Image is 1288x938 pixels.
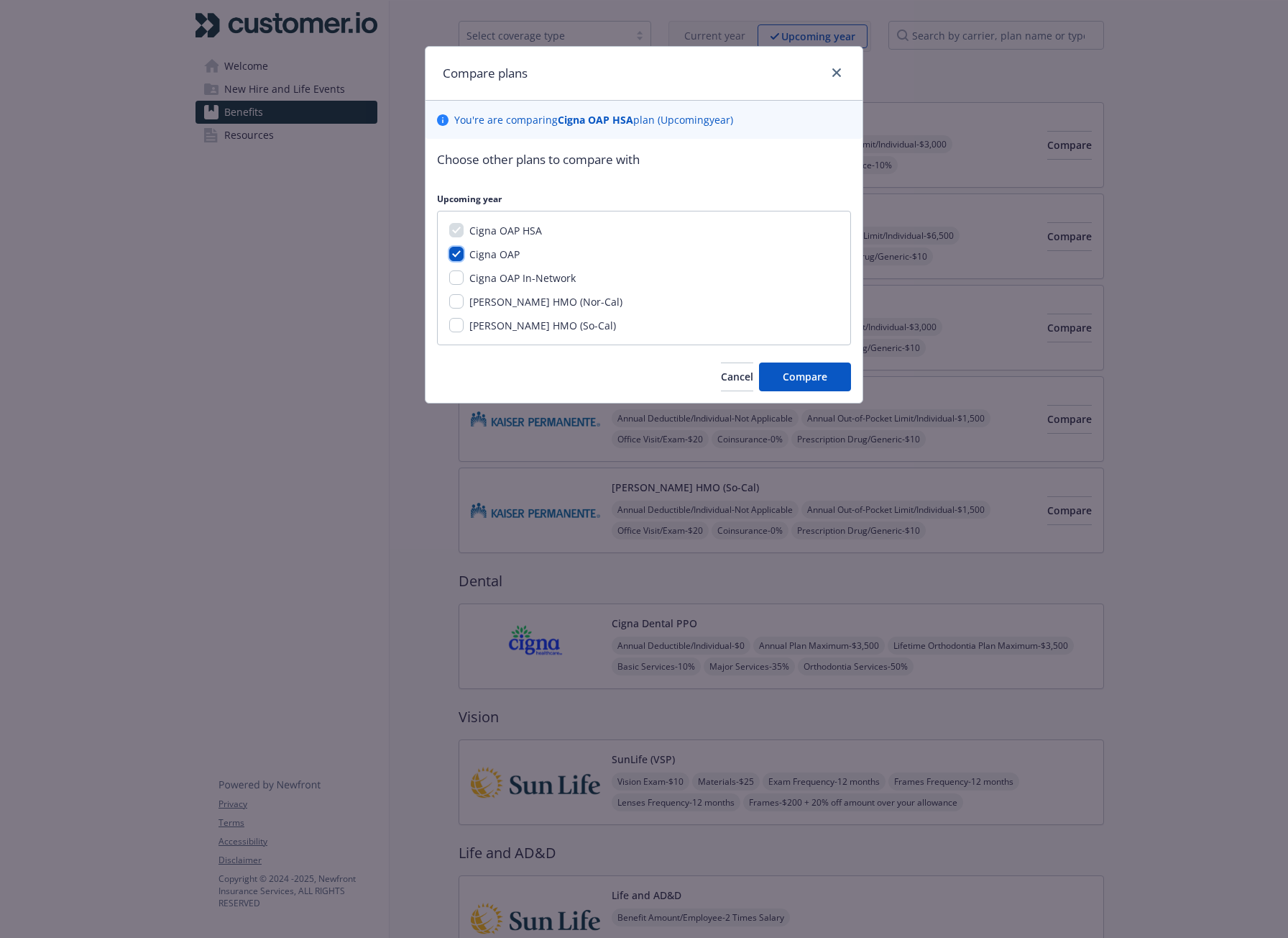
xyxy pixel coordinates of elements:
span: Cancel [721,370,753,383]
p: Choose other plans to compare with [437,150,851,169]
span: Compare [783,370,827,383]
button: Compare [759,363,851,391]
span: [PERSON_NAME] HMO (So-Cal) [469,319,616,332]
a: close [828,64,845,81]
button: Cancel [721,363,753,391]
h1: Compare plans [443,64,528,83]
b: Cigna OAP HSA [558,113,633,127]
span: Cigna OAP [469,247,520,261]
span: Cigna OAP In-Network [469,271,576,285]
span: Cigna OAP HSA [469,224,542,237]
p: Upcoming year [437,193,851,205]
p: You ' re are comparing plan ( Upcoming year) [454,112,733,127]
span: [PERSON_NAME] HMO (Nor-Cal) [469,295,622,309]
